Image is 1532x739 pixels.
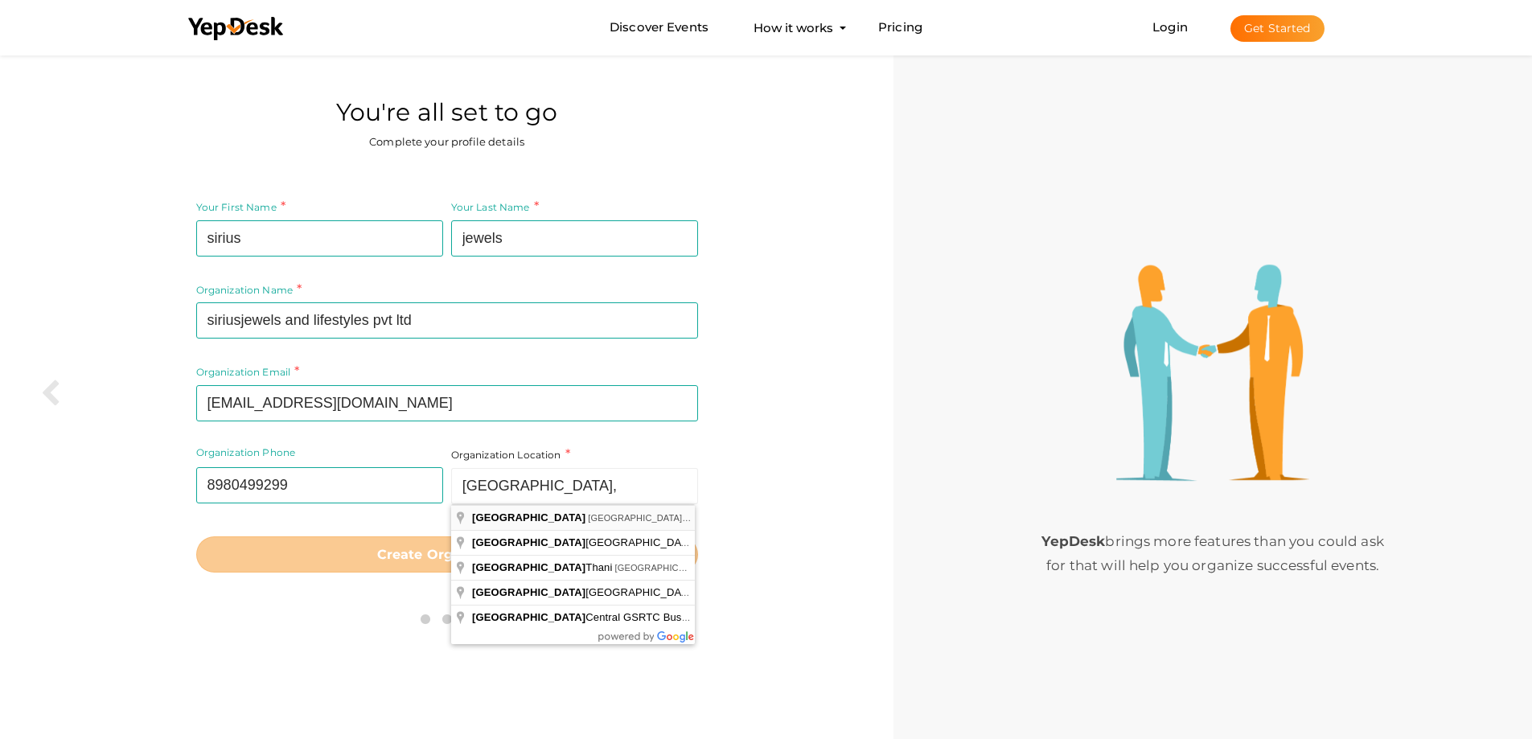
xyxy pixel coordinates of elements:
label: Your First Name [196,198,285,216]
span: Central GSRTC Bus Station [472,611,721,623]
span: [GEOGRAPHIC_DATA] [472,511,585,523]
label: Organization Phone [196,445,296,459]
span: [GEOGRAPHIC_DATA], [GEOGRAPHIC_DATA] [588,513,781,523]
a: Pricing [878,13,922,43]
input: Organization Location [451,468,698,504]
img: step3-illustration.png [1116,265,1309,482]
b: YepDesk [1041,533,1105,549]
span: Thani [472,561,615,573]
input: Organization Phone [196,467,443,503]
b: Create Organization [377,547,517,562]
input: Your First Name [196,220,443,257]
input: your Organization Email [196,385,698,421]
span: [GEOGRAPHIC_DATA] [472,586,699,598]
input: Your Last Name [451,220,698,257]
span: brings more features than you could ask for that will help you organize successful events. [1041,533,1383,573]
span: [GEOGRAPHIC_DATA] [615,563,709,573]
label: Organization Name [196,281,302,299]
label: Your Last Name [451,198,539,216]
span: [GEOGRAPHIC_DATA] [472,536,585,548]
label: Complete your profile details [369,134,524,150]
span: [GEOGRAPHIC_DATA] [472,536,699,548]
a: Login [1152,19,1188,35]
label: You're all set to go [336,96,558,130]
input: Your Organization Name [196,302,698,339]
label: Organization Location [451,445,570,464]
a: Discover Events [610,13,708,43]
button: Get Started [1230,15,1325,42]
button: How it works [749,13,838,43]
button: Create Organization [196,536,698,573]
span: [GEOGRAPHIC_DATA] [472,611,585,623]
span: [GEOGRAPHIC_DATA] [472,561,585,573]
span: [GEOGRAPHIC_DATA] [472,586,585,598]
label: Organization Email [196,363,300,381]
